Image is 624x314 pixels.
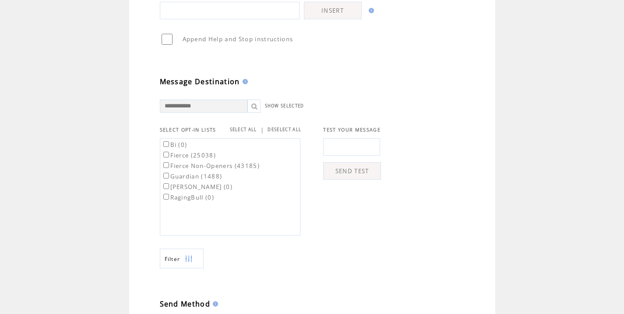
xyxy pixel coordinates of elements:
a: SELECT ALL [230,127,257,132]
label: Bi (0) [162,141,187,149]
input: [PERSON_NAME] (0) [163,183,169,189]
label: RagingBull (0) [162,193,215,201]
span: TEST YOUR MESSAGE [323,127,381,133]
a: SEND TEST [323,162,381,180]
input: Fierce Non-Openers (43185) [163,162,169,168]
span: Show filters [165,255,180,263]
img: help.gif [366,8,374,13]
span: | [261,126,264,134]
label: [PERSON_NAME] (0) [162,183,233,191]
span: Message Destination [160,77,240,86]
a: Filter [160,249,204,268]
label: Fierce (25038) [162,151,216,159]
img: help.gif [240,79,248,84]
input: Guardian (1488) [163,173,169,178]
span: Send Method [160,299,211,309]
a: SHOW SELECTED [265,103,304,109]
input: Bi (0) [163,141,169,147]
label: Guardian (1488) [162,172,222,180]
img: filters.png [185,249,193,269]
a: DESELECT ALL [268,127,301,132]
a: INSERT [304,2,362,19]
input: RagingBull (0) [163,194,169,200]
span: SELECT OPT-IN LISTS [160,127,216,133]
img: help.gif [210,301,218,307]
label: Fierce Non-Openers (43185) [162,162,260,170]
span: Append Help and Stop instructions [183,35,293,43]
input: Fierce (25038) [163,152,169,157]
